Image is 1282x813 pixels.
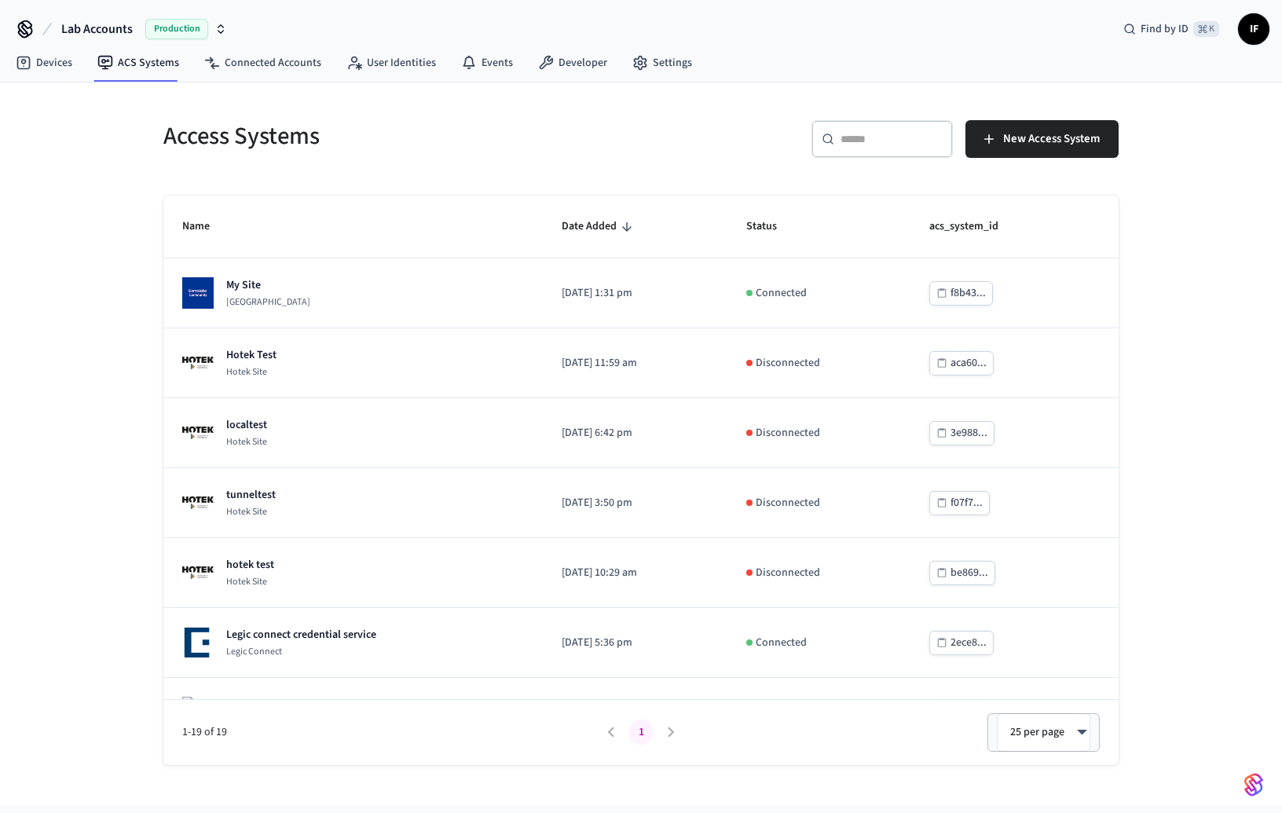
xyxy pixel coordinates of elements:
[951,493,983,513] div: f07f7...
[628,720,654,745] button: page 1
[226,487,276,503] p: tunneltest
[334,49,449,77] a: User Identities
[182,557,214,588] img: Hotek Site Logo
[951,633,987,653] div: 2ece8...
[85,49,192,77] a: ACS Systems
[226,576,274,588] p: Hotek Site
[756,635,807,651] p: Connected
[226,506,276,518] p: Hotek Site
[226,557,274,573] p: hotek test
[226,347,277,363] p: Hotek Test
[620,49,705,77] a: Settings
[929,351,994,375] button: aca60...
[965,120,1119,158] button: New Access System
[182,627,214,658] img: Legic Connect Logo
[997,713,1090,751] div: 25 per page
[1238,13,1269,45] button: IF
[61,20,133,38] span: Lab Accounts
[929,491,990,515] button: f07f7...
[526,49,620,77] a: Developer
[951,423,987,443] div: 3e988...
[449,49,526,77] a: Events
[226,296,310,309] p: [GEOGRAPHIC_DATA]
[182,347,214,379] img: Hotek Site Logo
[1193,21,1219,37] span: ⌘ K
[951,284,986,303] div: f8b43...
[951,353,987,373] div: aca60...
[562,355,709,372] p: [DATE] 11:59 am
[182,277,214,309] img: Dormakaba Community Site Logo
[562,565,709,581] p: [DATE] 10:29 am
[929,281,993,306] button: f8b43...
[562,635,709,651] p: [DATE] 5:36 pm
[1240,15,1268,43] span: IF
[226,417,267,433] p: localtest
[182,417,214,449] img: Hotek Site Logo
[756,495,820,511] p: Disconnected
[145,19,208,39] span: Production
[929,631,994,655] button: 2ece8...
[226,697,331,712] p: Labtop4 Site
[226,436,267,449] p: Hotek Site
[1244,772,1263,797] img: SeamLogoGradient.69752ec5.svg
[182,697,214,728] img: Dormakaba Ambiance Site Logo
[929,561,995,585] button: be869...
[746,214,797,239] span: Status
[951,563,988,583] div: be869...
[3,49,85,77] a: Devices
[929,214,1019,239] span: acs_system_id
[192,49,334,77] a: Connected Accounts
[182,724,596,741] span: 1-19 of 19
[756,425,820,441] p: Disconnected
[562,214,637,239] span: Date Added
[226,366,277,379] p: Hotek Site
[756,565,820,581] p: Disconnected
[226,627,376,643] p: Legic connect credential service
[1111,15,1232,43] div: Find by ID⌘ K
[929,421,994,445] button: 3e988...
[596,720,686,745] nav: pagination navigation
[163,120,632,152] h5: Access Systems
[182,487,214,518] img: Hotek Site Logo
[562,285,709,302] p: [DATE] 1:31 pm
[562,425,709,441] p: [DATE] 6:42 pm
[1141,21,1189,37] span: Find by ID
[756,285,807,302] p: Connected
[562,495,709,511] p: [DATE] 3:50 pm
[756,355,820,372] p: Disconnected
[226,277,310,293] p: My Site
[226,646,376,658] p: Legic Connect
[1003,129,1100,149] span: New Access System
[182,214,230,239] span: Name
